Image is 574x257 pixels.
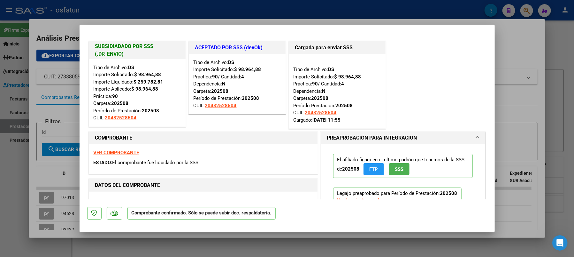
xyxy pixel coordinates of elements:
strong: 90 [312,81,318,87]
strong: [DATE] 11:55 [313,117,341,123]
button: FTP [364,163,384,175]
strong: 90 [112,93,118,99]
strong: N [222,81,226,87]
strong: 202508 [440,190,457,196]
strong: N [322,88,326,94]
strong: 4 [341,81,344,87]
strong: 202508 [336,103,353,108]
div: Tipo de Archivo: Importe Solicitado: Importe Liquidado: Importe Aplicado: Práctica: Carpeta: Perí... [94,64,181,122]
iframe: Intercom live chat [552,235,568,251]
strong: DS [228,60,234,65]
span: 20482528504 [305,110,337,116]
div: Tipo de Archivo: Importe Solicitado: Práctica: / Cantidad: Dependencia: Carpeta: Período Prestaci... [294,59,381,124]
span: 20482528504 [105,115,137,121]
strong: DS [128,65,134,70]
strong: 202508 [111,100,129,106]
p: El afiliado figura en el ultimo padrón que tenemos de la SSS de [333,154,473,178]
strong: $ 98.964,88 [334,74,361,80]
a: VER COMPROBANTE [94,150,139,156]
span: El comprobante fue liquidado por la SSS. [112,160,200,165]
strong: 202508 [242,95,259,101]
h1: PREAPROBACIÓN PARA INTEGRACION [327,134,417,142]
mat-expansion-panel-header: PREAPROBACIÓN PARA INTEGRACION [321,132,486,144]
strong: COMPROBANTE [95,135,133,141]
span: FTP [369,166,378,172]
span: SSS [395,166,403,172]
strong: DS [328,67,334,72]
strong: 202508 [342,166,360,172]
strong: $ 98.964,88 [234,67,261,72]
strong: $ 98.964,88 [134,72,161,77]
strong: $ 98.964,88 [132,86,158,92]
strong: DATOS DEL COMPROBANTE [95,182,160,188]
div: Tipo de Archivo: Importe Solicitado: Práctica: / Cantidad: Dependencia: Carpeta: Período de Prest... [194,59,281,109]
strong: 90 [212,74,218,80]
p: Comprobante confirmado. Sólo se puede subir doc. respaldatoria. [127,207,276,220]
strong: 202508 [211,88,229,94]
strong: $ 259.782,81 [134,79,164,85]
span: ESTADO: [94,160,112,165]
strong: 202508 [142,108,159,114]
strong: 4 [241,74,244,80]
button: SSS [389,163,409,175]
strong: 202508 [311,95,329,101]
div: Ver Legajo Asociado [337,197,382,204]
h1: Cargada para enviar SSS [295,44,379,52]
p: Legajo preaprobado para Período de Prestación: [333,188,462,256]
span: 20482528504 [205,103,237,108]
h1: SUBSIDIADADO POR SSS (.DR_ENVIO) [95,43,179,58]
h1: ACEPTADO POR SSS (devOk) [195,44,279,52]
